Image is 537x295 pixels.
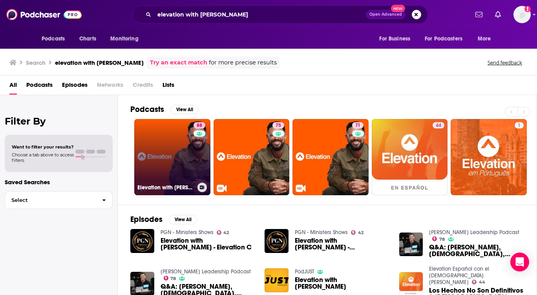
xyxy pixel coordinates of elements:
a: Elevation with Steven Furtick [265,268,289,292]
a: PGN - Ministers Shows [161,229,214,236]
button: open menu [472,31,501,46]
h2: Episodes [130,214,163,224]
span: for more precise results [209,58,277,67]
span: Charts [79,33,96,44]
a: Lists [163,79,174,95]
span: Podcasts [42,33,65,44]
a: 75 [272,122,284,128]
span: 71 [355,122,360,130]
span: Monitoring [110,33,138,44]
button: open menu [105,31,148,46]
a: 1 [451,119,527,195]
span: 42 [358,231,363,235]
img: Q&A: Steven Furtick, Pastor, Elevation Church [399,233,423,257]
div: Search podcasts, credits, & more... [133,5,428,24]
span: Q&A: [PERSON_NAME], [DEMOGRAPHIC_DATA], [DEMOGRAPHIC_DATA] [429,244,524,257]
h2: Podcasts [130,104,164,114]
a: All [9,79,17,95]
a: Elevation with Steven Furtick - Elevation Church [295,237,390,251]
button: Show profile menu [513,6,531,23]
a: Show notifications dropdown [472,8,486,21]
button: Select [5,191,113,209]
a: 71 [292,119,369,195]
a: 44 [472,280,485,284]
span: 78 [439,238,445,241]
span: Open Advanced [369,13,402,16]
span: 75 [276,122,281,130]
a: EpisodesView All [130,214,197,224]
h3: Elevation with [PERSON_NAME] [137,184,194,191]
a: Elevation with Steven Furtick [295,277,390,290]
span: Logged in as Andrea1206 [513,6,531,23]
span: Want to filter your results? [12,144,74,150]
span: Networks [97,79,123,95]
span: 44 [436,122,441,130]
a: 75 [214,119,290,195]
span: Elevation with [PERSON_NAME] - Elevation C [161,237,256,251]
a: Episodes [62,79,88,95]
span: More [478,33,491,44]
a: 88 [194,122,205,128]
a: 1 [515,122,524,128]
a: 71 [352,122,363,128]
a: Q&A: Steven Furtick, Pastor, Elevation Church [429,244,524,257]
span: New [391,5,405,12]
a: 78 [432,236,445,241]
a: PodJUST [295,268,314,275]
svg: Add a profile image [524,6,531,12]
span: Elevation with [PERSON_NAME] [295,277,390,290]
a: Podcasts [26,79,53,95]
a: Craig Groeschel Leadership Podcast [429,229,519,236]
span: 78 [170,277,176,280]
span: Elevation with [PERSON_NAME] - [DEMOGRAPHIC_DATA] [295,237,390,251]
button: View All [170,105,199,114]
input: Search podcasts, credits, & more... [154,8,366,21]
a: Elevation with Steven Furtick - Elevation C [161,237,256,251]
a: PodcastsView All [130,104,199,114]
span: 44 [479,280,485,284]
a: Craig Groeschel Leadership Podcast [161,268,251,275]
img: Elevation with Steven Furtick - Elevation Church [265,229,289,253]
button: Send feedback [485,59,524,66]
div: Open Intercom Messenger [510,253,529,271]
a: 42 [351,230,363,235]
img: Elevation with Steven Furtick - Elevation C [130,229,154,253]
a: 78 [164,276,176,280]
button: View All [169,215,197,224]
button: open menu [420,31,474,46]
span: 88 [197,122,202,130]
button: open menu [374,31,420,46]
span: For Podcasters [425,33,462,44]
span: 42 [223,231,229,235]
h3: elevation with [PERSON_NAME] [55,59,144,66]
a: PGN - Ministers Shows [295,229,348,236]
button: Open AdvancedNew [366,10,405,19]
a: 44 [372,119,448,195]
a: Try an exact match [150,58,207,67]
h3: Search [26,59,46,66]
img: Podchaser - Follow, Share and Rate Podcasts [6,7,82,22]
a: Elevation Español con el Pastor Steven Furtick [429,266,489,286]
a: 42 [217,230,229,235]
a: 44 [433,122,444,128]
button: open menu [36,31,75,46]
p: Saved Searches [5,178,113,186]
h2: Filter By [5,115,113,127]
span: Select [5,198,96,203]
span: 1 [518,122,521,130]
span: Credits [133,79,153,95]
a: 88Elevation with [PERSON_NAME] [134,119,210,195]
img: User Profile [513,6,531,23]
span: For Business [379,33,410,44]
a: Show notifications dropdown [492,8,504,21]
a: Charts [74,31,101,46]
span: Choose a tab above to access filters. [12,152,74,163]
